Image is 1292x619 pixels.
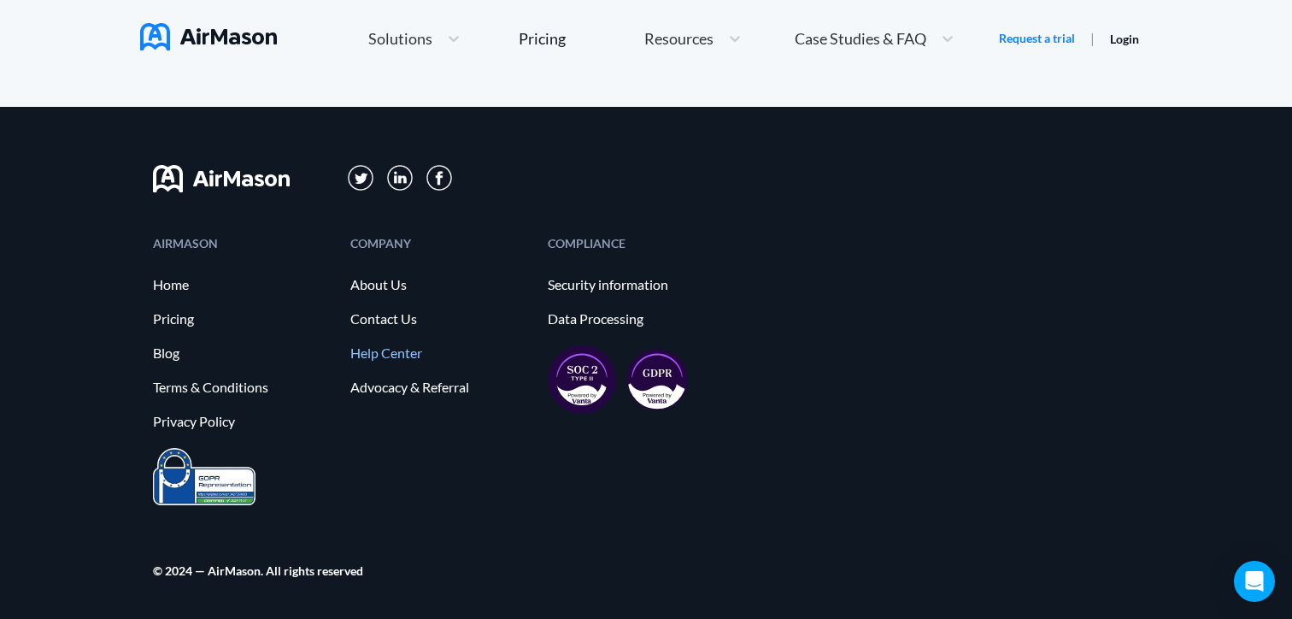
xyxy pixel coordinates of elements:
[1234,561,1275,602] div: Open Intercom Messenger
[426,165,452,191] img: svg+xml;base64,PD94bWwgdmVyc2lvbj0iMS4wIiBlbmNvZGluZz0iVVRGLTgiPz4KPHN2ZyB3aWR0aD0iMzBweCIgaGVpZ2...
[350,238,531,249] div: COMPANY
[153,380,333,395] a: Terms & Conditions
[795,31,926,46] span: Case Studies & FAQ
[153,448,255,505] img: prighter-certificate-eu-7c0b0bead1821e86115914626e15d079.png
[153,414,333,429] a: Privacy Policy
[153,165,290,192] img: svg+xml;base64,PHN2ZyB3aWR0aD0iMTYwIiBoZWlnaHQ9IjMyIiB2aWV3Qm94PSIwIDAgMTYwIDMyIiBmaWxsPSJub25lIi...
[350,345,531,361] a: Help Center
[350,277,531,292] a: About Us
[350,311,531,327] a: Contact Us
[548,311,728,327] a: Data Processing
[1110,32,1139,46] a: Login
[153,345,333,361] a: Blog
[350,380,531,395] a: Advocacy & Referral
[153,311,333,327] a: Pricing
[548,345,616,414] img: soc2-17851990f8204ed92eb8cdb2d5e8da73.svg
[1090,30,1095,46] span: |
[368,31,432,46] span: Solutions
[519,23,566,54] a: Pricing
[348,165,374,192] img: svg+xml;base64,PD94bWwgdmVyc2lvbj0iMS4wIiBlbmNvZGluZz0iVVRGLTgiPz4KPHN2ZyB3aWR0aD0iMzFweCIgaGVpZ2...
[153,565,363,576] div: © 2024 — AirMason. All rights reserved
[153,277,333,292] a: Home
[644,31,714,46] span: Resources
[387,165,414,192] img: svg+xml;base64,PD94bWwgdmVyc2lvbj0iMS4wIiBlbmNvZGluZz0iVVRGLTgiPz4KPHN2ZyB3aWR0aD0iMzFweCIgaGVpZ2...
[548,277,728,292] a: Security information
[548,238,728,249] div: COMPLIANCE
[153,238,333,249] div: AIRMASON
[519,31,566,46] div: Pricing
[626,349,688,410] img: gdpr-98ea35551734e2af8fd9405dbdaf8c18.svg
[140,23,277,50] img: AirMason Logo
[999,30,1075,47] a: Request a trial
